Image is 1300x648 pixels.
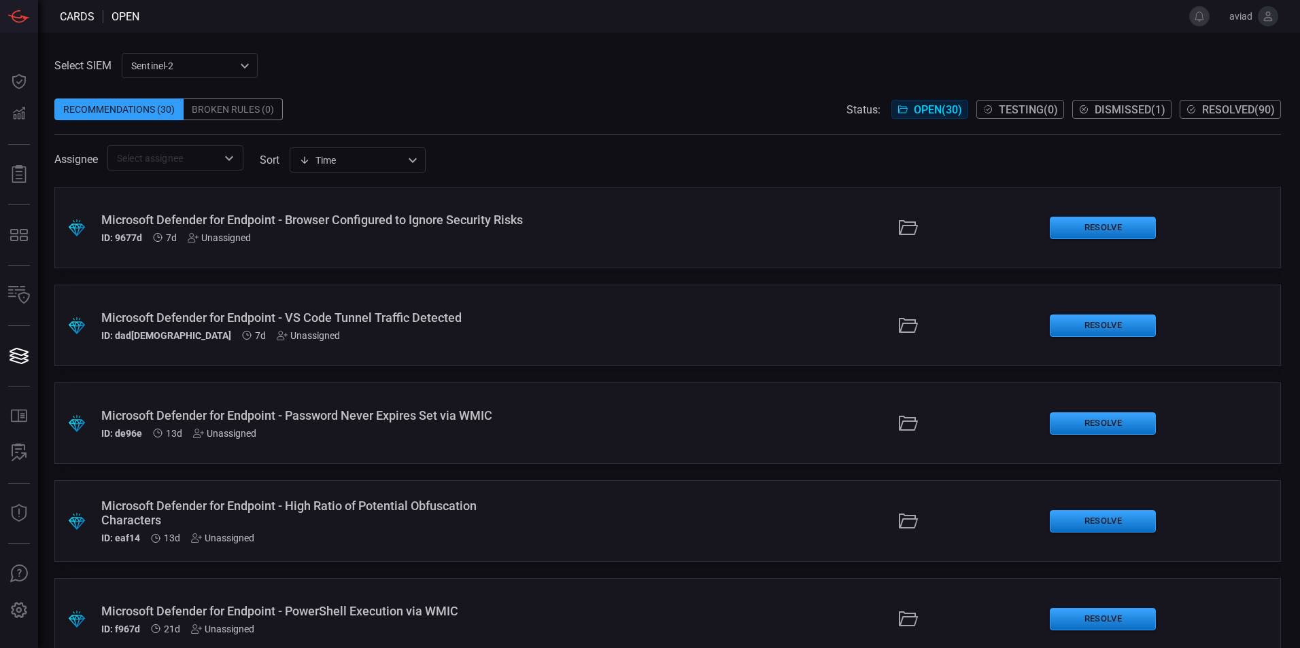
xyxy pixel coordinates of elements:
[220,149,239,168] button: Open
[3,98,35,130] button: Detections
[164,624,180,634] span: Sep 07, 2025 10:54 AM
[101,408,530,422] div: Microsoft Defender for Endpoint - Password Never Expires Set via WMIC
[3,437,35,469] button: ALERT ANALYSIS
[1202,103,1275,116] span: Resolved ( 90 )
[112,149,217,166] input: Select assignee
[101,428,142,439] h5: ID: de96e
[3,279,35,312] button: Inventory
[1095,103,1165,116] span: Dismissed ( 1 )
[101,310,530,325] div: Microsoft Defender for Endpoint - VS Code Tunnel Traffic Detected
[191,624,254,634] div: Unassigned
[3,65,35,98] button: Dashboard
[101,213,530,227] div: Microsoft Defender for Endpoint - Browser Configured to Ignore Security Risks
[3,497,35,530] button: Threat Intelligence
[3,219,35,251] button: MITRE - Detection Posture
[54,153,98,166] span: Assignee
[255,330,266,341] span: Sep 21, 2025 9:28 AM
[101,533,140,543] h5: ID: eaf14
[299,154,404,167] div: Time
[914,103,962,116] span: Open ( 30 )
[976,100,1064,119] button: Testing(0)
[846,103,880,116] span: Status:
[1050,217,1156,239] button: Resolve
[277,330,340,341] div: Unassigned
[1072,100,1171,119] button: Dismissed(1)
[3,340,35,372] button: Cards
[999,103,1058,116] span: Testing ( 0 )
[1180,100,1281,119] button: Resolved(90)
[1050,412,1156,435] button: Resolve
[164,533,180,543] span: Sep 15, 2025 9:58 AM
[191,533,254,543] div: Unassigned
[188,232,251,243] div: Unassigned
[260,154,279,166] label: sort
[1050,314,1156,337] button: Resolve
[184,98,283,120] div: Broken Rules (0)
[101,499,530,527] div: Microsoft Defender for Endpoint - High Ratio of Potential Obfuscation Characters
[193,428,256,439] div: Unassigned
[3,594,35,627] button: Preferences
[3,158,35,191] button: Reports
[891,100,968,119] button: Open(30)
[3,558,35,590] button: Ask Us A Question
[54,98,184,120] div: Recommendations (30)
[54,59,112,72] label: Select SIEM
[101,624,140,634] h5: ID: f967d
[166,232,177,243] span: Sep 21, 2025 9:28 AM
[112,10,139,23] span: open
[166,428,182,439] span: Sep 15, 2025 9:58 AM
[1050,608,1156,630] button: Resolve
[1050,510,1156,533] button: Resolve
[101,330,231,341] h5: ID: dad[DEMOGRAPHIC_DATA]
[1215,11,1252,22] span: aviad
[101,232,142,243] h5: ID: 9677d
[101,604,530,618] div: Microsoft Defender for Endpoint - PowerShell Execution via WMIC
[131,59,236,73] p: sentinel-2
[60,10,95,23] span: Cards
[3,400,35,433] button: Rule Catalog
